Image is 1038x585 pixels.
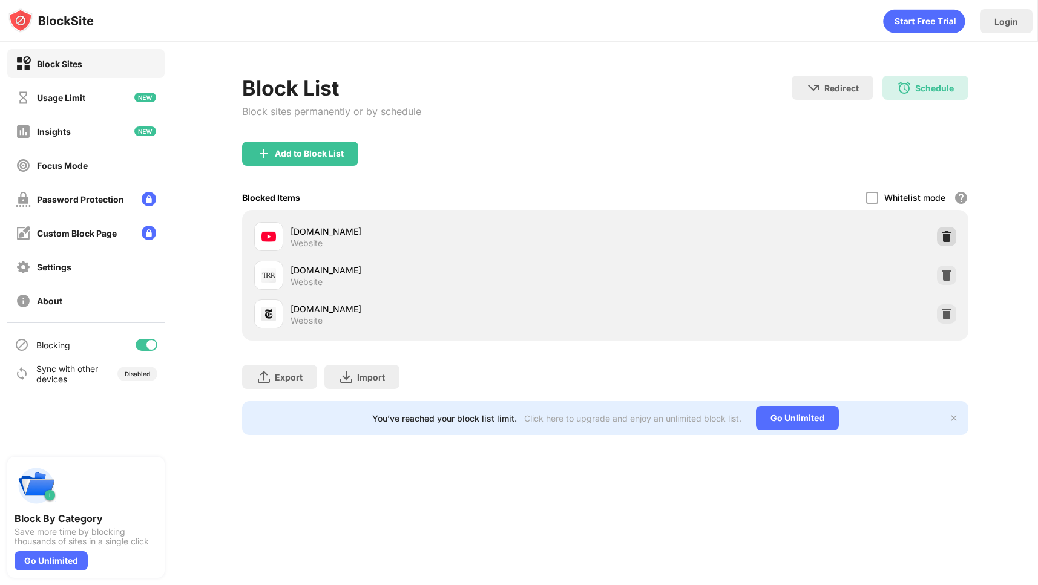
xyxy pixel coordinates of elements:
[16,293,31,309] img: about-off.svg
[37,296,62,306] div: About
[142,192,156,206] img: lock-menu.svg
[16,158,31,173] img: focus-off.svg
[15,338,29,352] img: blocking-icon.svg
[884,192,945,203] div: Whitelist mode
[242,192,300,203] div: Blocked Items
[37,126,71,137] div: Insights
[15,512,157,525] div: Block By Category
[261,229,276,244] img: favicons
[242,105,421,117] div: Block sites permanently or by schedule
[883,9,965,33] div: animation
[291,225,605,238] div: [DOMAIN_NAME]
[134,126,156,136] img: new-icon.svg
[824,83,859,93] div: Redirect
[16,226,31,241] img: customize-block-page-off.svg
[994,16,1018,27] div: Login
[275,149,344,159] div: Add to Block List
[15,527,157,546] div: Save more time by blocking thousands of sites in a single click
[15,551,88,570] div: Go Unlimited
[37,194,124,204] div: Password Protection
[37,160,88,171] div: Focus Mode
[15,464,58,508] img: push-categories.svg
[15,367,29,381] img: sync-icon.svg
[16,124,31,139] img: insights-off.svg
[261,307,276,321] img: favicons
[275,372,303,382] div: Export
[16,260,31,275] img: settings-off.svg
[16,192,31,207] img: password-protection-off.svg
[524,413,741,423] div: Click here to upgrade and enjoy an unlimited block list.
[8,8,94,33] img: logo-blocksite.svg
[291,302,605,315] div: [DOMAIN_NAME]
[37,59,82,69] div: Block Sites
[291,264,605,276] div: [DOMAIN_NAME]
[291,315,323,326] div: Website
[16,56,31,71] img: block-on.svg
[134,93,156,102] img: new-icon.svg
[37,228,117,238] div: Custom Block Page
[36,340,70,350] div: Blocking
[949,413,959,423] img: x-button.svg
[291,238,323,249] div: Website
[36,364,99,384] div: Sync with other devices
[37,93,85,103] div: Usage Limit
[142,226,156,240] img: lock-menu.svg
[915,83,954,93] div: Schedule
[261,268,276,283] img: favicons
[357,372,385,382] div: Import
[291,276,323,287] div: Website
[16,90,31,105] img: time-usage-off.svg
[756,406,839,430] div: Go Unlimited
[37,262,71,272] div: Settings
[372,413,517,423] div: You’ve reached your block list limit.
[242,76,421,100] div: Block List
[125,370,150,377] div: Disabled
